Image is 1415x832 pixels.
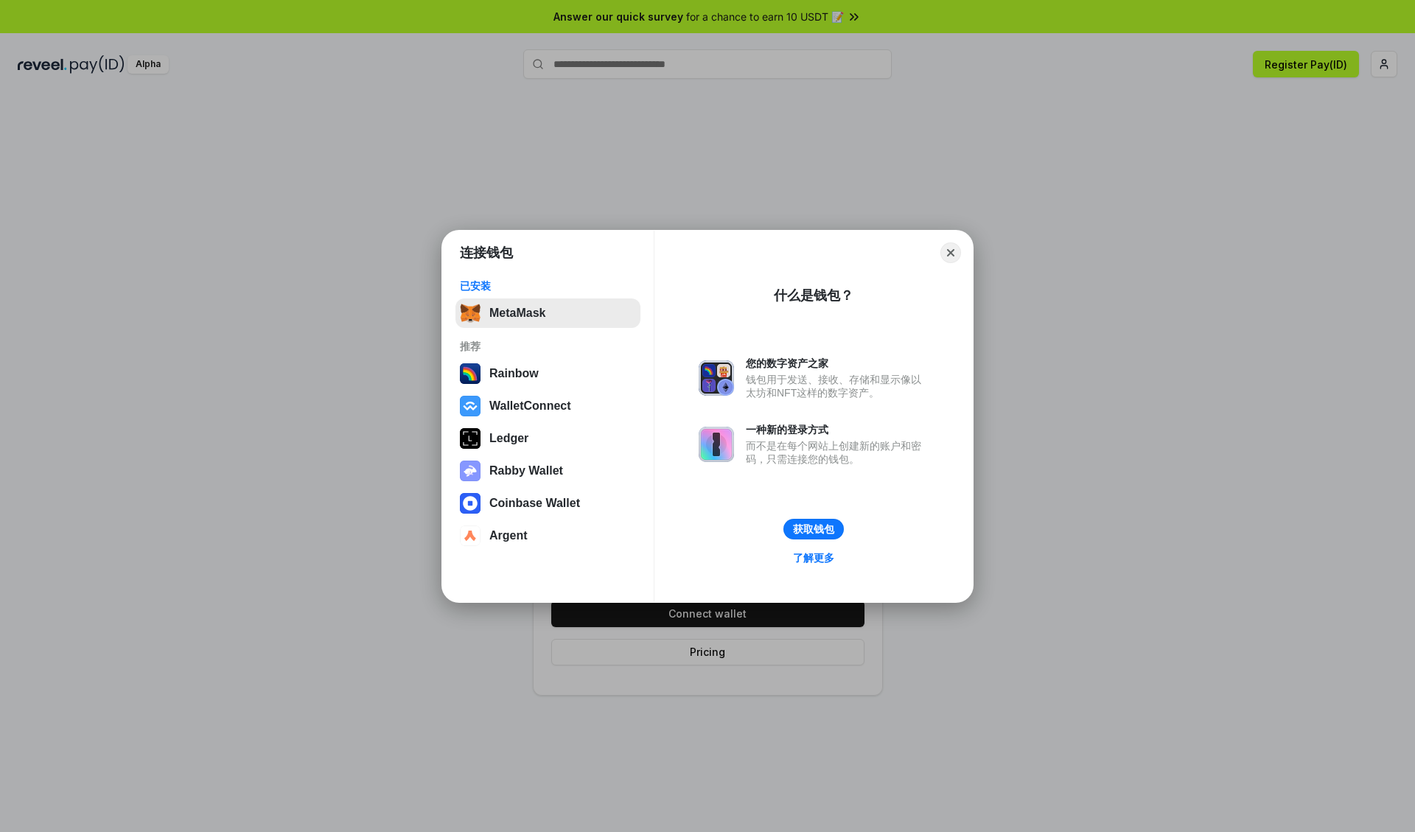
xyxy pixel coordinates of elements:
[460,303,481,324] img: svg+xml,%3Csvg%20fill%3D%22none%22%20height%3D%2233%22%20viewBox%3D%220%200%2035%2033%22%20width%...
[489,497,580,510] div: Coinbase Wallet
[793,522,834,536] div: 获取钱包
[793,551,834,564] div: 了解更多
[940,242,961,263] button: Close
[455,298,640,328] button: MetaMask
[489,464,563,478] div: Rabby Wallet
[460,396,481,416] img: svg+xml,%3Csvg%20width%3D%2228%22%20height%3D%2228%22%20viewBox%3D%220%200%2028%2028%22%20fill%3D...
[460,244,513,262] h1: 连接钱包
[746,423,929,436] div: 一种新的登录方式
[784,548,843,567] a: 了解更多
[460,279,636,293] div: 已安装
[489,399,571,413] div: WalletConnect
[699,360,734,396] img: svg+xml,%3Csvg%20xmlns%3D%22http%3A%2F%2Fwww.w3.org%2F2000%2Fsvg%22%20fill%3D%22none%22%20viewBox...
[746,373,929,399] div: 钱包用于发送、接收、存储和显示像以太坊和NFT这样的数字资产。
[455,359,640,388] button: Rainbow
[774,287,853,304] div: 什么是钱包？
[460,493,481,514] img: svg+xml,%3Csvg%20width%3D%2228%22%20height%3D%2228%22%20viewBox%3D%220%200%2028%2028%22%20fill%3D...
[460,363,481,384] img: svg+xml,%3Csvg%20width%3D%22120%22%20height%3D%22120%22%20viewBox%3D%220%200%20120%20120%22%20fil...
[460,428,481,449] img: svg+xml,%3Csvg%20xmlns%3D%22http%3A%2F%2Fwww.w3.org%2F2000%2Fsvg%22%20width%3D%2228%22%20height%3...
[699,427,734,462] img: svg+xml,%3Csvg%20xmlns%3D%22http%3A%2F%2Fwww.w3.org%2F2000%2Fsvg%22%20fill%3D%22none%22%20viewBox...
[455,424,640,453] button: Ledger
[460,461,481,481] img: svg+xml,%3Csvg%20xmlns%3D%22http%3A%2F%2Fwww.w3.org%2F2000%2Fsvg%22%20fill%3D%22none%22%20viewBox...
[460,340,636,353] div: 推荐
[455,456,640,486] button: Rabby Wallet
[455,521,640,550] button: Argent
[489,367,539,380] div: Rainbow
[460,525,481,546] img: svg+xml,%3Csvg%20width%3D%2228%22%20height%3D%2228%22%20viewBox%3D%220%200%2028%2028%22%20fill%3D...
[489,432,528,445] div: Ledger
[455,489,640,518] button: Coinbase Wallet
[783,519,844,539] button: 获取钱包
[489,307,545,320] div: MetaMask
[489,529,528,542] div: Argent
[455,391,640,421] button: WalletConnect
[746,439,929,466] div: 而不是在每个网站上创建新的账户和密码，只需连接您的钱包。
[746,357,929,370] div: 您的数字资产之家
